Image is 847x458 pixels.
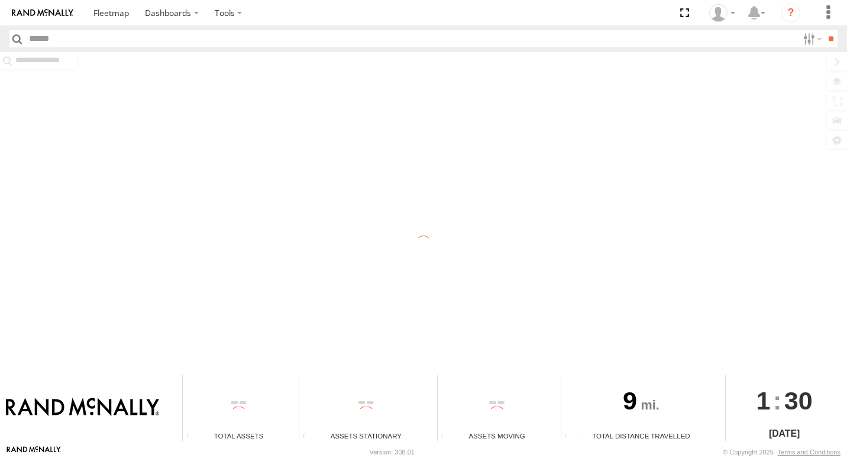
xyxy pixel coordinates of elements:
[561,375,722,431] div: 9
[781,4,800,22] i: ?
[7,446,61,458] a: Visit our Website
[183,431,295,441] div: Total Assets
[561,431,722,441] div: Total Distance Travelled
[757,375,771,426] span: 1
[438,432,455,441] div: Total number of assets current in transit.
[299,431,433,441] div: Assets Stationary
[183,432,201,441] div: Total number of Enabled Assets
[726,427,842,441] div: [DATE]
[438,431,557,441] div: Assets Moving
[370,449,415,456] div: Version: 308.01
[561,432,579,441] div: Total distance travelled by all assets within specified date range and applied filters
[778,449,840,456] a: Terms and Conditions
[784,375,813,426] span: 30
[12,9,73,17] img: rand-logo.svg
[798,30,824,47] label: Search Filter Options
[299,432,317,441] div: Total number of assets current stationary.
[726,375,842,426] div: :
[705,4,739,22] div: Valeo Dash
[723,449,840,456] div: © Copyright 2025 -
[6,398,159,418] img: Rand McNally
